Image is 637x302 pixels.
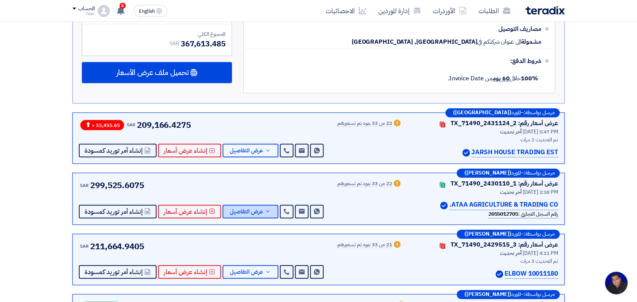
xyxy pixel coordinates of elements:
img: Verified Account [440,202,448,210]
span: [GEOGRAPHIC_DATA], [GEOGRAPHIC_DATA] [352,38,477,46]
img: Verified Account [463,149,470,157]
img: Teradix logo [526,6,565,15]
span: English [139,9,155,14]
div: – [457,290,560,299]
span: المورد [512,232,521,237]
button: عرض التفاصيل [223,144,278,158]
span: مرسل بواسطة: [524,292,555,297]
img: profile_test.png [98,5,110,17]
span: إنشاء عرض أسعار [164,209,208,215]
span: مشمولة [522,38,541,46]
div: 21 من 33 بنود تم تسعيرهم [338,242,392,248]
strong: 100% [521,74,539,83]
u: 60 يوم [493,74,510,83]
div: عرض أسعار رقم: TX_71490_2429515_3 [451,241,559,250]
p: ELBOW 10011180 [505,269,559,279]
span: SAR [169,40,179,48]
span: المورد [512,171,521,176]
div: Yasir [72,12,95,16]
b: ([PERSON_NAME]) [465,232,512,237]
a: إدارة الموردين [372,2,427,20]
div: 22 من 33 بنود تم تسعيرهم [338,121,392,127]
div: شروط الدفع: [259,52,542,71]
div: – [446,109,560,118]
span: المورد [512,110,521,116]
button: English [134,5,167,17]
span: + 15,455.65 [80,120,124,130]
a: الأوردرات [427,2,473,20]
span: 209,166.4275 [137,119,191,132]
button: إنشاء أمر توريد كمسودة [79,265,157,279]
span: 299,525.6075 [90,179,144,192]
span: إنشاء أمر توريد كمسودة [85,209,143,215]
div: رقم السجل التجاري : [488,210,558,219]
span: [DATE] 2:38 PM [523,189,559,196]
div: – [457,230,560,239]
a: الاحصائيات [320,2,372,20]
span: المورد [512,292,521,297]
div: 22 من 33 بنود تم تسعيرهم [338,181,392,187]
button: إنشاء أمر توريد كمسودة [79,205,157,219]
span: إنشاء عرض أسعار [164,270,208,275]
div: تم التحديث 2 مرات [411,136,559,144]
button: عرض التفاصيل [223,205,278,219]
p: ATAA AGRICULTURE & TRADING CO. [449,200,558,210]
span: عرض التفاصيل [230,209,263,215]
div: عرض أسعار رقم: TX_71490_2430110_1 [451,179,559,189]
span: 5 [120,3,126,9]
span: مرسل بواسطة: [524,171,555,176]
span: SAR [127,122,136,129]
span: إنشاء أمر توريد كمسودة [85,148,143,154]
span: إنشاء أمر توريد كمسودة [85,270,143,275]
p: JARSH HOUSE TRADING EST [472,148,559,158]
span: 367,613.485 [181,38,226,50]
div: الحساب [78,6,95,12]
b: ([GEOGRAPHIC_DATA]) [454,110,512,116]
span: 211,664.9405 [90,241,144,253]
div: Open chat [605,272,628,294]
span: عرض التفاصيل [230,270,263,275]
span: SAR [80,243,89,250]
span: مرسل بواسطة: [524,110,555,116]
button: إنشاء أمر توريد كمسودة [79,144,157,158]
span: الى عنوان شركتكم في [478,38,522,46]
div: تم التحديث 3 مرات [411,258,559,265]
button: عرض التفاصيل [223,265,278,279]
div: – [457,169,560,178]
button: إنشاء عرض أسعار [158,144,221,158]
div: عرض أسعار رقم: TX_71490_2431124_2 [451,119,559,128]
span: أخر تحديث [500,250,522,258]
span: خلال من Invoice Date. [448,74,538,83]
span: تحميل ملف عرض الأسعار [116,69,189,76]
button: إنشاء عرض أسعار [158,265,221,279]
span: SAR [80,182,89,189]
span: مرسل بواسطة: [524,232,555,237]
a: الطلبات [473,2,517,20]
div: المجموع الكلي [88,31,226,38]
span: عرض التفاصيل [230,148,263,154]
b: ([PERSON_NAME]) [465,292,512,297]
b: ([PERSON_NAME]) [465,171,512,176]
span: أخر تحديث [500,128,522,136]
span: إنشاء عرض أسعار [164,148,208,154]
span: [DATE] 5:47 PM [523,128,559,136]
img: Verified Account [496,271,503,278]
span: [DATE] 4:11 PM [523,250,559,258]
div: مصاريف التوصيل [481,20,542,38]
button: إنشاء عرض أسعار [158,205,221,219]
span: أخر تحديث [500,189,522,196]
b: 2055012705 [488,210,518,218]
